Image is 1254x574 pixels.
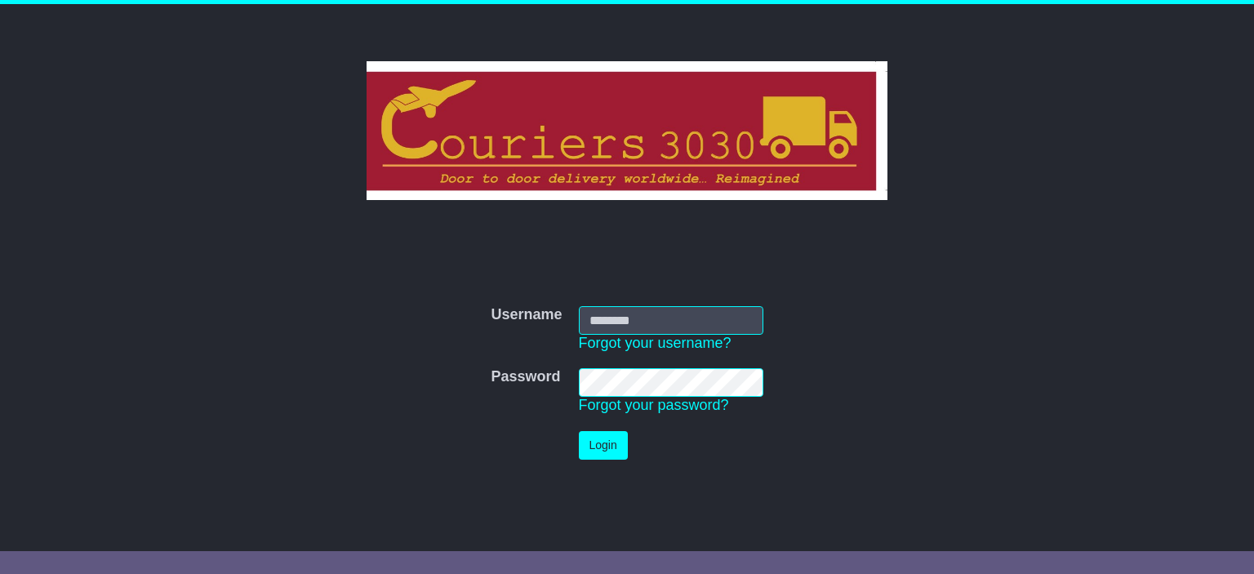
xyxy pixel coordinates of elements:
[367,61,888,200] img: Couriers 3030
[579,335,731,351] a: Forgot your username?
[491,368,560,386] label: Password
[579,397,729,413] a: Forgot your password?
[579,431,628,460] button: Login
[491,306,562,324] label: Username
